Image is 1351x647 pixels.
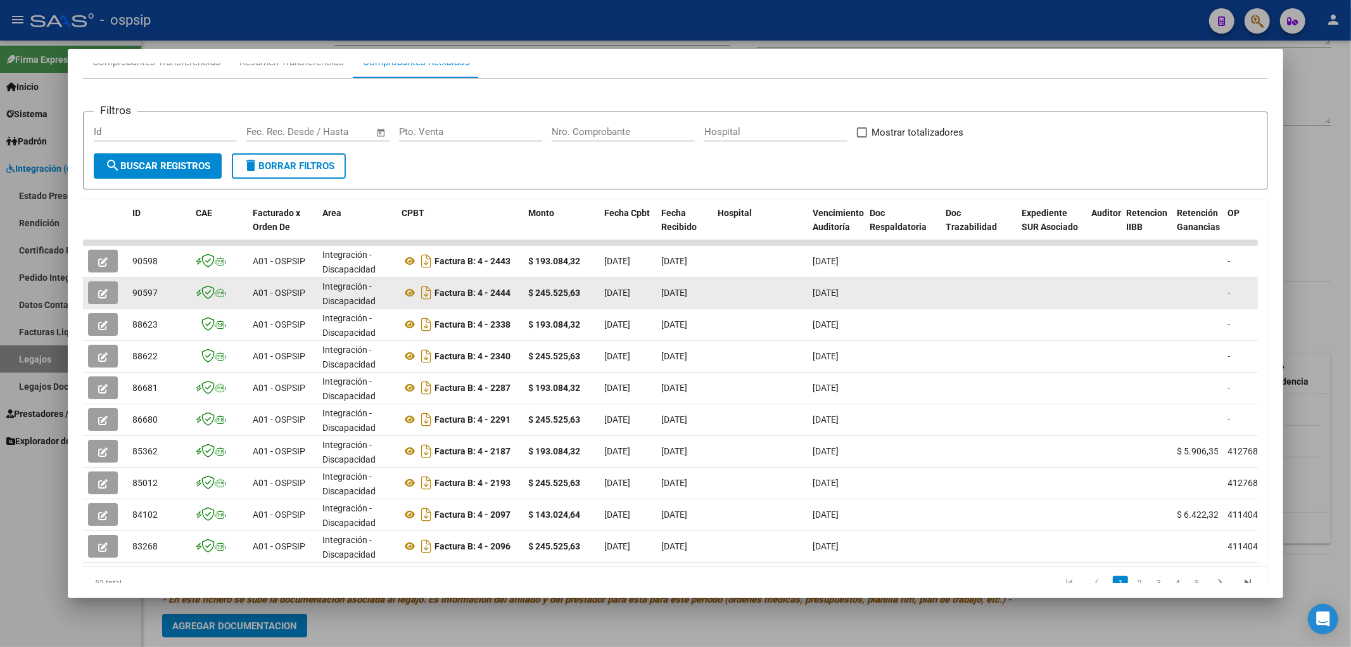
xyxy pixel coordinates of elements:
[661,319,687,330] span: [DATE]
[813,509,839,520] span: [DATE]
[1228,319,1231,330] span: -
[83,567,318,599] div: 52 total
[132,288,158,298] span: 90597
[434,414,511,425] strong: Factura B: 4 - 2291
[661,478,687,488] span: [DATE]
[253,541,305,551] span: A01 - OSPSIP
[418,441,434,461] i: Descargar documento
[528,478,580,488] strong: $ 245.525,63
[813,319,839,330] span: [DATE]
[132,208,141,218] span: ID
[661,383,687,393] span: [DATE]
[661,208,697,233] span: Fecha Recibido
[434,383,511,393] strong: Factura B: 4 - 2287
[813,288,839,298] span: [DATE]
[813,351,839,361] span: [DATE]
[1151,576,1166,590] a: 3
[661,288,687,298] span: [DATE]
[604,319,630,330] span: [DATE]
[402,208,424,218] span: CPBT
[528,383,580,393] strong: $ 193.084,32
[1228,351,1231,361] span: -
[418,378,434,398] i: Descargar documento
[253,256,305,266] span: A01 - OSPSIP
[1149,572,1168,594] li: page 3
[1177,208,1221,233] span: Retención Ganancias
[322,471,376,496] span: Integración - Discapacidad
[434,256,511,266] strong: Factura B: 4 - 2443
[1228,541,1259,551] span: 411404
[528,414,580,425] strong: $ 245.525,63
[418,251,434,271] i: Descargar documento
[1130,572,1149,594] li: page 2
[132,351,158,361] span: 88622
[599,200,656,255] datatable-header-cell: Fecha Cpbt
[1122,200,1172,255] datatable-header-cell: Retencion IIBB
[418,473,434,493] i: Descargar documento
[322,376,376,401] span: Integración - Discapacidad
[132,383,158,393] span: 86681
[872,125,964,140] span: Mostrar totalizadores
[1057,576,1081,590] a: go to first page
[604,509,630,520] span: [DATE]
[1228,208,1240,218] span: OP
[253,446,305,456] span: A01 - OSPSIP
[94,102,137,119] h3: Filtros
[132,319,158,330] span: 88623
[196,208,212,218] span: CAE
[528,256,580,266] strong: $ 193.084,32
[523,200,599,255] datatable-header-cell: Monto
[813,208,865,233] span: Vencimiento Auditoría
[243,158,258,173] mat-icon: delete
[604,208,650,218] span: Fecha Cpbt
[946,208,998,233] span: Doc Trazabilidad
[604,414,630,425] span: [DATE]
[813,541,839,551] span: [DATE]
[418,504,434,525] i: Descargar documento
[132,509,158,520] span: 84102
[1228,414,1231,425] span: -
[105,160,210,172] span: Buscar Registros
[865,200,941,255] datatable-header-cell: Doc Respaldatoria
[604,446,630,456] span: [DATE]
[1085,576,1109,590] a: go to previous page
[1022,208,1079,233] span: Expediente SUR Asociado
[528,351,580,361] strong: $ 245.525,63
[322,535,376,560] span: Integración - Discapacidad
[253,351,305,361] span: A01 - OSPSIP
[661,414,687,425] span: [DATE]
[248,200,317,255] datatable-header-cell: Facturado x Orden De
[813,383,839,393] span: [DATE]
[309,126,371,138] input: Fecha fin
[132,256,158,266] span: 90598
[1087,200,1122,255] datatable-header-cell: Auditoria
[434,541,511,551] strong: Factura B: 4 - 2096
[322,345,376,369] span: Integración - Discapacidad
[253,414,305,425] span: A01 - OSPSIP
[604,351,630,361] span: [DATE]
[528,288,580,298] strong: $ 245.525,63
[132,446,158,456] span: 85362
[322,313,376,338] span: Integración - Discapacidad
[322,408,376,433] span: Integración - Discapacidad
[418,536,434,556] i: Descargar documento
[418,346,434,366] i: Descargar documento
[1170,576,1185,590] a: 4
[808,200,865,255] datatable-header-cell: Vencimiento Auditoría
[528,208,554,218] span: Monto
[604,256,630,266] span: [DATE]
[191,200,248,255] datatable-header-cell: CAE
[813,256,839,266] span: [DATE]
[661,509,687,520] span: [DATE]
[1127,208,1168,233] span: Retencion IIBB
[661,446,687,456] span: [DATE]
[322,440,376,464] span: Integración - Discapacidad
[661,351,687,361] span: [DATE]
[1228,256,1231,266] span: -
[718,208,752,218] span: Hospital
[813,414,839,425] span: [DATE]
[1228,509,1259,520] span: 411404
[604,541,630,551] span: [DATE]
[870,208,927,233] span: Doc Respaldatoria
[528,319,580,330] strong: $ 193.084,32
